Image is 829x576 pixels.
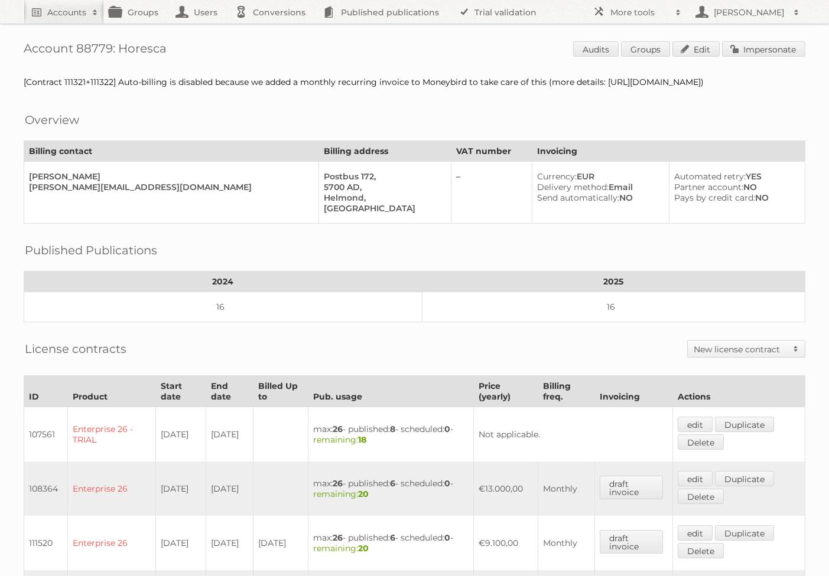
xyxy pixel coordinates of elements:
th: ID [24,376,68,407]
strong: 20 [358,543,369,554]
th: Product [68,376,156,407]
h2: License contracts [25,340,126,358]
a: draft invoice [600,530,663,554]
a: Audits [573,41,619,57]
a: Groups [621,41,670,57]
h2: New license contract [694,343,787,355]
strong: 8 [390,424,395,434]
span: Send automatically: [537,192,619,203]
h2: Published Publications [25,241,157,259]
strong: 26 [333,478,343,489]
td: [DATE] [253,516,308,570]
th: Billed Up to [253,376,308,407]
td: – [451,162,532,224]
td: Enterprise 26 [68,462,156,516]
th: Actions [673,376,805,407]
h1: Account 88779: Horesca [24,41,805,59]
h2: Accounts [47,6,86,18]
td: 16 [422,292,805,322]
th: VAT number [451,141,532,162]
a: Edit [672,41,720,57]
td: Enterprise 26 [68,516,156,570]
span: remaining: [313,489,369,499]
a: Delete [678,434,724,450]
strong: 0 [444,478,450,489]
div: Email [537,182,659,192]
td: max: - published: - scheduled: - [308,407,474,462]
td: €13.000,00 [474,462,538,516]
strong: 0 [444,532,450,543]
span: Pays by credit card: [674,192,755,203]
a: Duplicate [715,417,774,432]
strong: 18 [358,434,366,445]
th: 2025 [422,271,805,292]
th: Pub. usage [308,376,474,407]
a: New license contract [688,341,805,357]
a: Delete [678,489,724,504]
td: 108364 [24,462,68,516]
a: edit [678,525,713,541]
a: Duplicate [715,525,774,541]
div: Postbus 172, [324,171,441,182]
span: Partner account: [674,182,743,192]
td: [DATE] [206,462,253,516]
div: [Contract 111321+111322] Auto-billing is disabled because we added a monthly recurring invoice to... [24,77,805,87]
a: edit [678,417,713,432]
td: [DATE] [155,407,206,462]
th: Billing contact [24,141,319,162]
th: End date [206,376,253,407]
strong: 26 [333,424,343,434]
span: Toggle [787,341,805,357]
h2: [PERSON_NAME] [711,6,788,18]
th: Invoicing [532,141,805,162]
td: [DATE] [206,516,253,570]
td: Not applicable. [474,407,673,462]
td: Monthly [538,516,594,570]
td: [DATE] [206,407,253,462]
h2: Overview [25,111,79,129]
td: Monthly [538,462,594,516]
strong: 6 [390,532,395,543]
a: edit [678,471,713,486]
th: Start date [155,376,206,407]
strong: 0 [444,424,450,434]
td: €9.100,00 [474,516,538,570]
span: Delivery method: [537,182,609,192]
div: YES [674,171,795,182]
td: [DATE] [155,462,206,516]
div: [PERSON_NAME][EMAIL_ADDRESS][DOMAIN_NAME] [29,182,309,192]
span: Automated retry: [674,171,746,182]
strong: 6 [390,478,395,489]
th: 2024 [24,271,422,292]
div: 5700 AD, [324,182,441,192]
td: max: - published: - scheduled: - [308,516,474,570]
a: Delete [678,543,724,558]
th: Price (yearly) [474,376,538,407]
a: draft invoice [600,476,663,499]
div: [GEOGRAPHIC_DATA] [324,203,441,214]
div: [PERSON_NAME] [29,171,309,182]
th: Billing freq. [538,376,594,407]
td: max: - published: - scheduled: - [308,462,474,516]
h2: More tools [610,6,669,18]
div: Helmond, [324,192,441,203]
div: NO [674,182,795,192]
strong: 20 [358,489,369,499]
div: EUR [537,171,659,182]
span: remaining: [313,434,366,445]
a: Duplicate [715,471,774,486]
span: remaining: [313,543,369,554]
td: Enterprise 26 - TRIAL [68,407,156,462]
a: Impersonate [722,41,805,57]
td: 107561 [24,407,68,462]
th: Invoicing [594,376,672,407]
td: 16 [24,292,422,322]
td: [DATE] [155,516,206,570]
strong: 26 [333,532,343,543]
td: 111520 [24,516,68,570]
div: NO [537,192,659,203]
div: NO [674,192,795,203]
span: Currency: [537,171,577,182]
th: Billing address [319,141,451,162]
